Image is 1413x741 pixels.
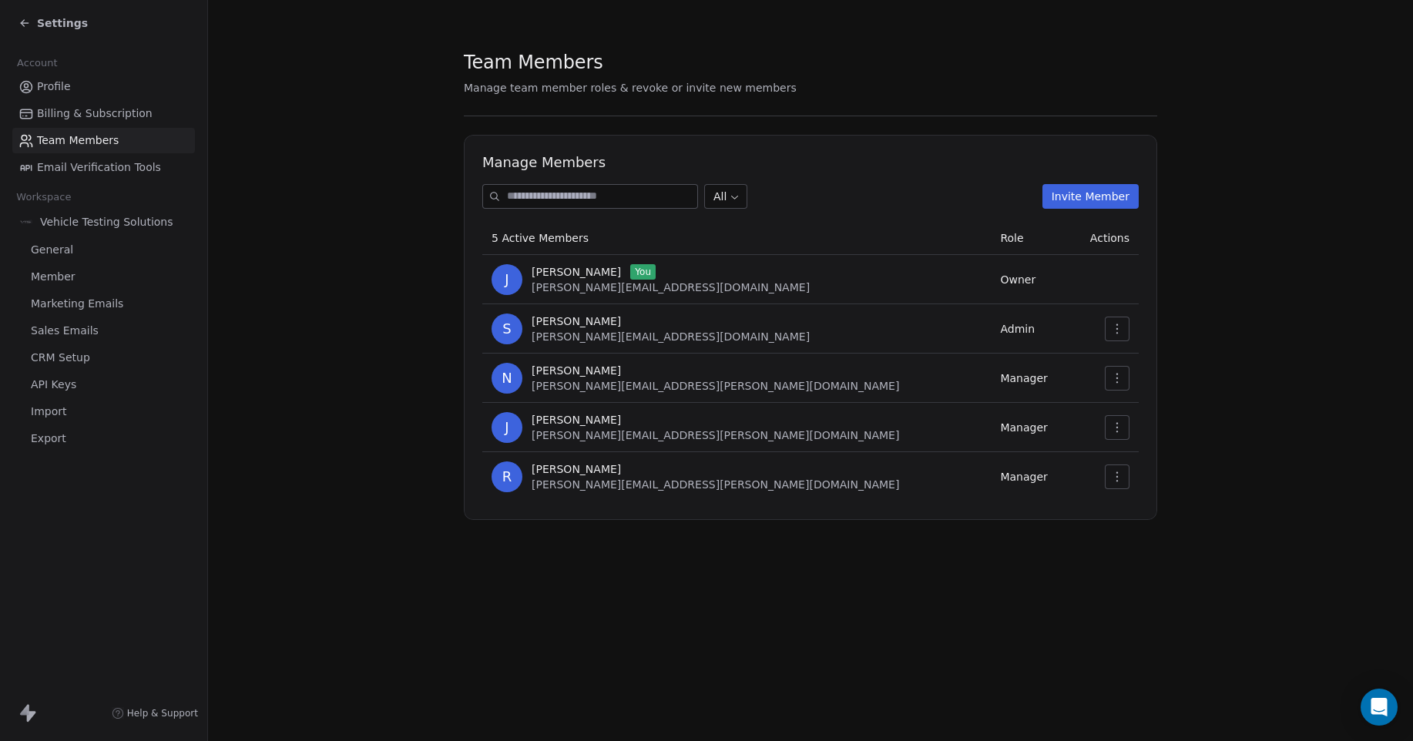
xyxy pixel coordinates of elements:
[31,296,123,312] span: Marketing Emails
[18,15,88,31] a: Settings
[1000,273,1035,286] span: Owner
[1042,184,1139,209] button: Invite Member
[37,132,119,149] span: Team Members
[464,51,603,74] span: Team Members
[532,412,621,427] span: [PERSON_NAME]
[127,707,198,719] span: Help & Support
[12,155,195,180] a: Email Verification Tools
[492,232,589,244] span: 5 Active Members
[464,82,797,94] span: Manage team member roles & revoke or invite new members
[12,291,195,317] a: Marketing Emails
[532,281,810,293] span: [PERSON_NAME][EMAIL_ADDRESS][DOMAIN_NAME]
[31,377,76,393] span: API Keys
[532,380,899,392] span: [PERSON_NAME][EMAIL_ADDRESS][PERSON_NAME][DOMAIN_NAME]
[1000,471,1047,483] span: Manager
[31,350,90,366] span: CRM Setup
[532,478,899,491] span: [PERSON_NAME][EMAIL_ADDRESS][PERSON_NAME][DOMAIN_NAME]
[12,237,195,263] a: General
[37,106,153,122] span: Billing & Subscription
[1361,689,1398,726] div: Open Intercom Messenger
[12,372,195,397] a: API Keys
[37,79,71,95] span: Profile
[31,404,66,420] span: Import
[1000,323,1035,335] span: Admin
[532,330,810,343] span: [PERSON_NAME][EMAIL_ADDRESS][DOMAIN_NAME]
[112,707,198,719] a: Help & Support
[31,323,99,339] span: Sales Emails
[12,101,195,126] a: Billing & Subscription
[532,264,621,280] span: [PERSON_NAME]
[1000,372,1047,384] span: Manager
[18,214,34,230] img: VTS%20Logo%20Darker.png
[1090,232,1129,244] span: Actions
[482,153,1139,172] h1: Manage Members
[10,52,64,75] span: Account
[12,399,195,424] a: Import
[532,313,621,329] span: [PERSON_NAME]
[31,431,66,447] span: Export
[630,264,656,280] span: You
[31,269,76,285] span: Member
[1000,232,1023,244] span: Role
[37,15,88,31] span: Settings
[12,426,195,451] a: Export
[12,128,195,153] a: Team Members
[12,318,195,344] a: Sales Emails
[31,242,73,258] span: General
[10,186,78,209] span: Workspace
[492,363,522,394] span: N
[492,264,522,295] span: J
[532,363,621,378] span: [PERSON_NAME]
[492,313,522,344] span: S
[12,74,195,99] a: Profile
[532,429,899,441] span: [PERSON_NAME][EMAIL_ADDRESS][PERSON_NAME][DOMAIN_NAME]
[492,461,522,492] span: R
[12,345,195,370] a: CRM Setup
[1000,421,1047,434] span: Manager
[40,214,173,230] span: Vehicle Testing Solutions
[12,264,195,290] a: Member
[37,159,161,176] span: Email Verification Tools
[532,461,621,477] span: [PERSON_NAME]
[492,412,522,443] span: J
